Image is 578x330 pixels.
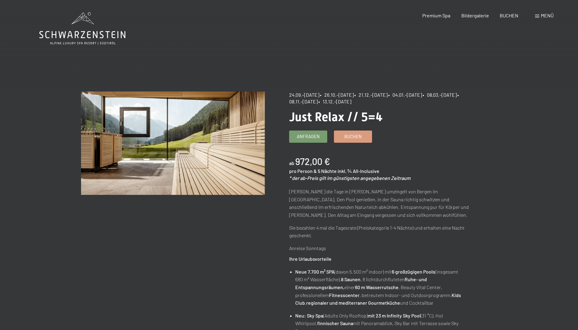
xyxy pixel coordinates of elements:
span: 5 Nächte [318,168,337,174]
strong: Ihre Urlaubsvorteile [289,256,332,262]
p: Anreise Sonntags [289,244,473,252]
a: BUCHEN [500,13,518,18]
span: • 08.03.–[DATE] [423,92,457,98]
span: • 04.01.–[DATE] [388,92,422,98]
span: • 21.12.–[DATE] [354,92,388,98]
a: Anfragen [289,131,327,142]
b: 972,00 € [295,156,330,167]
span: inkl. ¾ All-Inclusive [338,168,379,174]
span: pro Person & [289,168,317,174]
strong: 6 großzügigen Pools [392,269,435,274]
span: Menü [541,13,554,18]
span: Just Relax // 5=4 [289,110,383,124]
strong: mit 23 m Infinity Sky Pool [368,313,421,318]
span: Anfragen [297,133,320,140]
strong: Fitnesscenter [329,292,360,298]
span: ab [289,160,294,166]
strong: regionaler und mediterraner Gourmetküche [306,300,400,306]
p: [PERSON_NAME] die Tage in [PERSON_NAME] umzingelt von Bergen im [GEOGRAPHIC_DATA]. Den Pool genie... [289,188,473,219]
span: 24.09.–[DATE] [289,92,319,98]
strong: 60 m Wasserrutsche [355,284,399,290]
a: Bildergalerie [461,13,489,18]
a: Premium Spa [422,13,450,18]
strong: 8 Saunen [341,276,360,282]
strong: finnischer Sauna [317,320,353,326]
img: Just Relax // 5=4 [81,91,265,195]
span: • 13.12.–[DATE] [318,99,351,104]
strong: Neu: Sky Spa [295,313,323,318]
span: Buchen [344,133,362,140]
p: Sie bezahlen 4 mal die Tagesrate (Preiskategorie 1-4 Nächte) und erhalten eine Nacht geschenkt. [289,224,473,239]
a: Buchen [334,131,372,142]
li: (davon 5.500 m² indoor) mit (insgesamt 680 m² Wasserfläche), , 8 lichtdurchfluteten einer , Beaut... [295,268,473,307]
span: • 26.10.–[DATE] [320,92,354,98]
strong: Neue 7.700 m² SPA [295,269,335,274]
em: * der ab-Preis gilt im günstigsten angegebenen Zeitraum [289,175,410,181]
